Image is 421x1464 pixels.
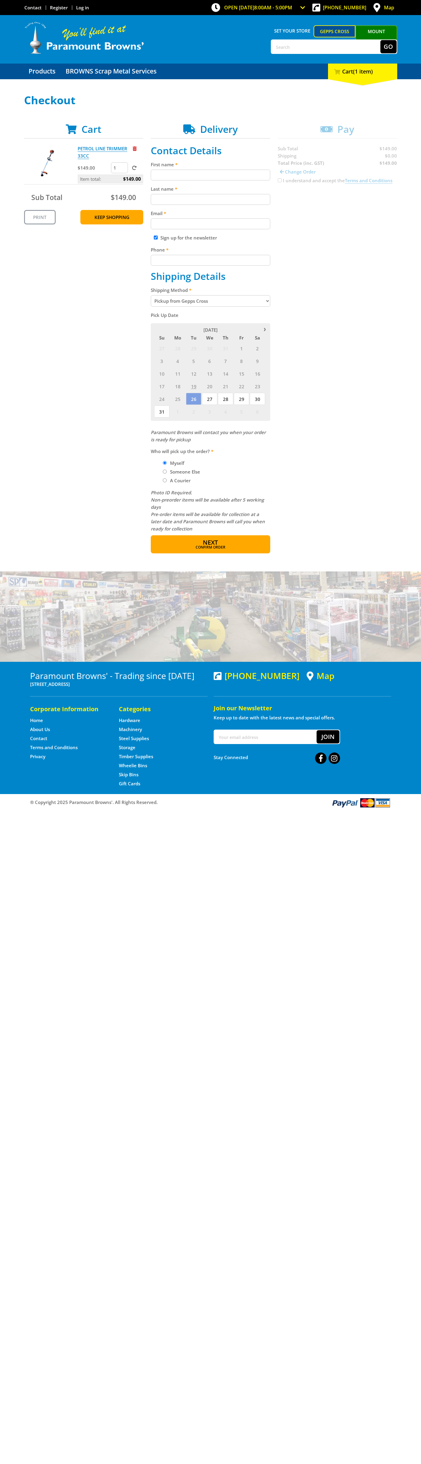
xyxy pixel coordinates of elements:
[151,271,270,282] h2: Shipping Details
[160,235,217,241] label: Sign up for the newsletter
[151,286,270,294] label: Shipping Method
[24,21,144,55] img: Paramount Browns'
[202,334,217,342] span: We
[151,185,270,192] label: Last name
[202,355,217,367] span: 6
[218,393,233,405] span: 28
[119,705,196,713] h5: Categories
[218,368,233,380] span: 14
[30,726,50,733] a: Go to the About Us page
[163,478,167,482] input: Please select who will pick up the order.
[218,380,233,392] span: 21
[163,461,167,465] input: Please select who will pick up the order.
[186,380,201,392] span: 19
[186,368,201,380] span: 12
[170,380,185,392] span: 18
[24,5,42,11] a: Go to the Contact page
[30,145,66,181] img: PETROL LINE TRIMMER 33CC
[214,750,340,765] div: Stay Connected
[151,210,270,217] label: Email
[314,25,355,37] a: Gepps Cross
[154,334,169,342] span: Su
[151,429,266,443] em: Paramount Browns will contact you when your order is ready for pickup
[234,393,249,405] span: 29
[154,368,169,380] span: 10
[170,368,185,380] span: 11
[170,355,185,367] span: 4
[151,535,270,553] button: Next Confirm order
[151,295,270,307] select: Please select a shipping method.
[151,161,270,168] label: First name
[380,40,397,53] button: Go
[170,334,185,342] span: Mo
[50,5,68,11] a: Go to the registration page
[119,753,153,760] a: Go to the Timber Supplies page
[151,246,270,253] label: Phone
[234,405,249,418] span: 5
[119,726,142,733] a: Go to the Machinery page
[78,164,110,171] p: $149.00
[328,64,397,79] div: Cart
[170,342,185,354] span: 28
[234,342,249,354] span: 1
[202,342,217,354] span: 30
[250,355,265,367] span: 9
[170,405,185,418] span: 1
[234,334,249,342] span: Fr
[214,714,391,721] p: Keep up to date with the latest news and special offers.
[151,311,270,319] label: Pick Up Date
[30,735,47,742] a: Go to the Contact page
[218,342,233,354] span: 31
[24,797,397,808] div: ® Copyright 2025 Paramount Browns'. All Rights Reserved.
[186,355,201,367] span: 5
[214,704,391,712] h5: Join our Newsletter
[119,780,140,787] a: Go to the Gift Cards page
[307,671,334,681] a: View a map of Gepps Cross location
[31,192,62,202] span: Sub Total
[78,145,127,159] a: PETROL LINE TRIMMER 33CC
[168,475,193,486] label: A Courier
[200,123,238,136] span: Delivery
[250,380,265,392] span: 23
[119,771,138,778] a: Go to the Skip Bins page
[186,393,201,405] span: 26
[24,210,56,224] a: Print
[151,170,270,180] input: Please enter your first name.
[186,342,201,354] span: 29
[234,368,249,380] span: 15
[119,762,147,769] a: Go to the Wheelie Bins page
[151,218,270,229] input: Please enter your email address.
[164,546,257,549] span: Confirm order
[224,4,292,11] span: OPEN [DATE]
[119,717,140,724] a: Go to the Hardware page
[154,342,169,354] span: 27
[168,458,186,468] label: Myself
[186,405,201,418] span: 2
[168,467,202,477] label: Someone Else
[30,753,45,760] a: Go to the Privacy page
[154,405,169,418] span: 31
[151,255,270,266] input: Please enter your telephone number.
[250,405,265,418] span: 6
[154,380,169,392] span: 17
[61,64,161,79] a: Go to the BROWNS Scrap Metal Services page
[30,717,43,724] a: Go to the Home page
[355,25,397,48] a: Mount [PERSON_NAME]
[30,680,208,688] p: [STREET_ADDRESS]
[30,671,208,680] h3: Paramount Browns' - Trading since [DATE]
[123,174,141,183] span: $149.00
[154,355,169,367] span: 3
[203,538,218,546] span: Next
[271,25,314,36] span: Set your store
[170,393,185,405] span: 25
[202,380,217,392] span: 20
[151,490,265,532] em: Photo ID Required. Non-preorder items will be available after 5 working days Pre-order items will...
[154,393,169,405] span: 24
[202,405,217,418] span: 3
[203,327,218,333] span: [DATE]
[202,393,217,405] span: 27
[151,194,270,205] input: Please enter your last name.
[214,671,299,680] div: [PHONE_NUMBER]
[218,355,233,367] span: 7
[254,4,292,11] span: 8:00am - 5:00pm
